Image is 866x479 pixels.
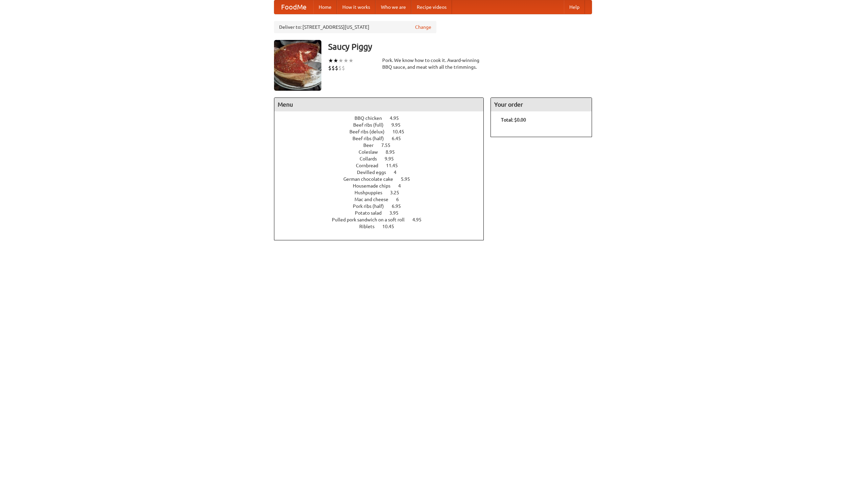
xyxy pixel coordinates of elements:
span: 9.95 [391,122,407,128]
span: Pulled pork sandwich on a soft roll [332,217,411,222]
a: Collards 9.95 [360,156,406,161]
a: Cornbread 11.45 [356,163,410,168]
a: Recipe videos [411,0,452,14]
a: German chocolate cake 5.95 [343,176,423,182]
span: Riblets [359,224,381,229]
span: Hushpuppies [355,190,389,195]
li: $ [328,64,332,72]
a: Who we are [375,0,411,14]
a: Devilled eggs 4 [357,170,409,175]
span: 6.45 [392,136,408,141]
a: Pork ribs (half) 6.95 [353,203,413,209]
span: 9.95 [385,156,401,161]
span: 11.45 [386,163,405,168]
a: Beef ribs (half) 6.45 [352,136,413,141]
a: Coleslaw 8.95 [359,149,407,155]
span: 3.95 [389,210,405,216]
li: ★ [348,57,354,64]
span: Cornbread [356,163,385,168]
div: Deliver to: [STREET_ADDRESS][US_STATE] [274,21,436,33]
a: Mac and cheese 6 [355,197,411,202]
span: Mac and cheese [355,197,395,202]
a: Hushpuppies 3.25 [355,190,412,195]
h4: Your order [491,98,592,111]
span: 8.95 [386,149,402,155]
span: 4 [394,170,403,175]
b: Total: $0.00 [501,117,526,123]
a: Housemade chips 4 [353,183,413,189]
li: ★ [338,57,343,64]
a: How it works [337,0,375,14]
li: $ [335,64,338,72]
span: 6 [396,197,406,202]
a: Help [564,0,585,14]
a: Change [415,24,431,30]
a: Home [313,0,337,14]
span: Pork ribs (half) [353,203,391,209]
span: Collards [360,156,384,161]
span: 4.95 [390,115,406,121]
a: Beer 7.55 [363,143,403,148]
li: ★ [328,57,333,64]
a: FoodMe [274,0,313,14]
a: Beef ribs (full) 9.95 [353,122,413,128]
span: Coleslaw [359,149,385,155]
span: 4 [398,183,408,189]
span: Beef ribs (full) [353,122,390,128]
a: Riblets 10.45 [359,224,407,229]
span: 7.55 [381,143,397,148]
span: 4.95 [412,217,428,222]
li: ★ [333,57,338,64]
span: Beef ribs (half) [352,136,391,141]
li: $ [332,64,335,72]
span: 6.95 [392,203,408,209]
a: Potato salad 3.95 [355,210,411,216]
li: ★ [343,57,348,64]
span: Devilled eggs [357,170,393,175]
a: Beef ribs (delux) 10.45 [349,129,417,134]
li: $ [342,64,345,72]
span: Potato salad [355,210,388,216]
h3: Saucy Piggy [328,40,592,53]
span: BBQ chicken [355,115,389,121]
span: 3.25 [390,190,406,195]
h4: Menu [274,98,483,111]
a: BBQ chicken 4.95 [355,115,411,121]
span: Beef ribs (delux) [349,129,391,134]
div: Pork. We know how to cook it. Award-winning BBQ sauce, and meat with all the trimmings. [382,57,484,70]
a: Pulled pork sandwich on a soft roll 4.95 [332,217,434,222]
img: angular.jpg [274,40,321,91]
span: German chocolate cake [343,176,400,182]
span: 5.95 [401,176,417,182]
span: 10.45 [392,129,411,134]
span: Housemade chips [353,183,397,189]
span: 10.45 [382,224,401,229]
li: $ [338,64,342,72]
span: Beer [363,143,380,148]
